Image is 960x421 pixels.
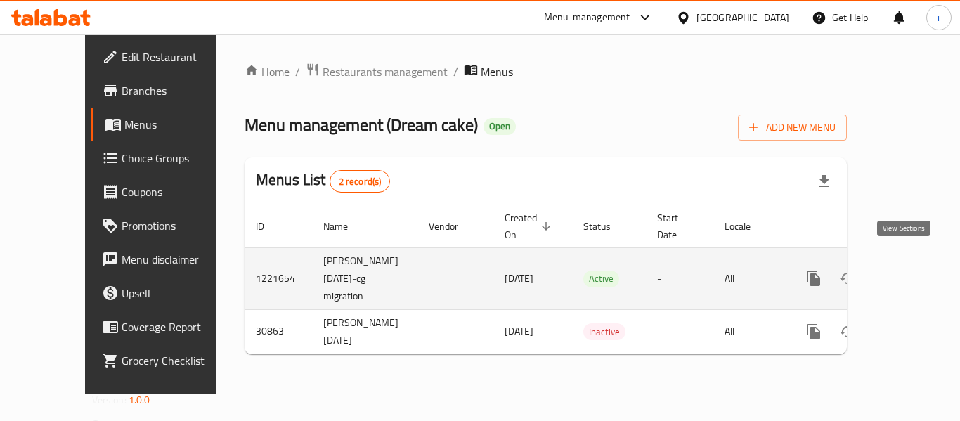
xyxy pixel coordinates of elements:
[807,164,841,198] div: Export file
[91,310,245,344] a: Coverage Report
[646,309,713,354] td: -
[330,170,391,193] div: Total records count
[91,209,245,242] a: Promotions
[544,9,630,26] div: Menu-management
[129,391,150,409] span: 1.0.0
[583,271,619,287] span: Active
[245,309,312,354] td: 30863
[91,242,245,276] a: Menu disclaimer
[429,218,476,235] span: Vendor
[122,285,234,302] span: Upsell
[122,217,234,234] span: Promotions
[295,63,300,80] li: /
[797,261,831,295] button: more
[481,63,513,80] span: Menus
[312,309,417,354] td: [PERSON_NAME] [DATE]
[256,169,390,193] h2: Menus List
[122,183,234,200] span: Coupons
[583,323,625,340] div: Inactive
[453,63,458,80] li: /
[713,309,786,354] td: All
[323,218,366,235] span: Name
[245,63,847,81] nav: breadcrumb
[505,209,555,243] span: Created On
[122,48,234,65] span: Edit Restaurant
[749,119,836,136] span: Add New Menu
[91,74,245,108] a: Branches
[484,118,516,135] div: Open
[505,269,533,287] span: [DATE]
[312,247,417,309] td: [PERSON_NAME] [DATE]-cg migration
[122,318,234,335] span: Coverage Report
[124,116,234,133] span: Menus
[92,391,127,409] span: Version:
[91,276,245,310] a: Upsell
[91,344,245,377] a: Grocery Checklist
[583,218,629,235] span: Status
[646,247,713,309] td: -
[657,209,696,243] span: Start Date
[330,175,390,188] span: 2 record(s)
[122,352,234,369] span: Grocery Checklist
[245,247,312,309] td: 1221654
[91,40,245,74] a: Edit Restaurant
[91,175,245,209] a: Coupons
[306,63,448,81] a: Restaurants management
[505,322,533,340] span: [DATE]
[797,315,831,349] button: more
[831,315,864,349] button: Change Status
[256,218,283,235] span: ID
[938,10,940,25] span: i
[122,251,234,268] span: Menu disclaimer
[484,120,516,132] span: Open
[91,108,245,141] a: Menus
[122,150,234,167] span: Choice Groups
[91,141,245,175] a: Choice Groups
[323,63,448,80] span: Restaurants management
[245,63,290,80] a: Home
[786,205,943,248] th: Actions
[245,205,943,354] table: enhanced table
[738,115,847,141] button: Add New Menu
[713,247,786,309] td: All
[245,109,478,141] span: Menu management ( Dream cake )
[583,324,625,340] span: Inactive
[122,82,234,99] span: Branches
[725,218,769,235] span: Locale
[696,10,789,25] div: [GEOGRAPHIC_DATA]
